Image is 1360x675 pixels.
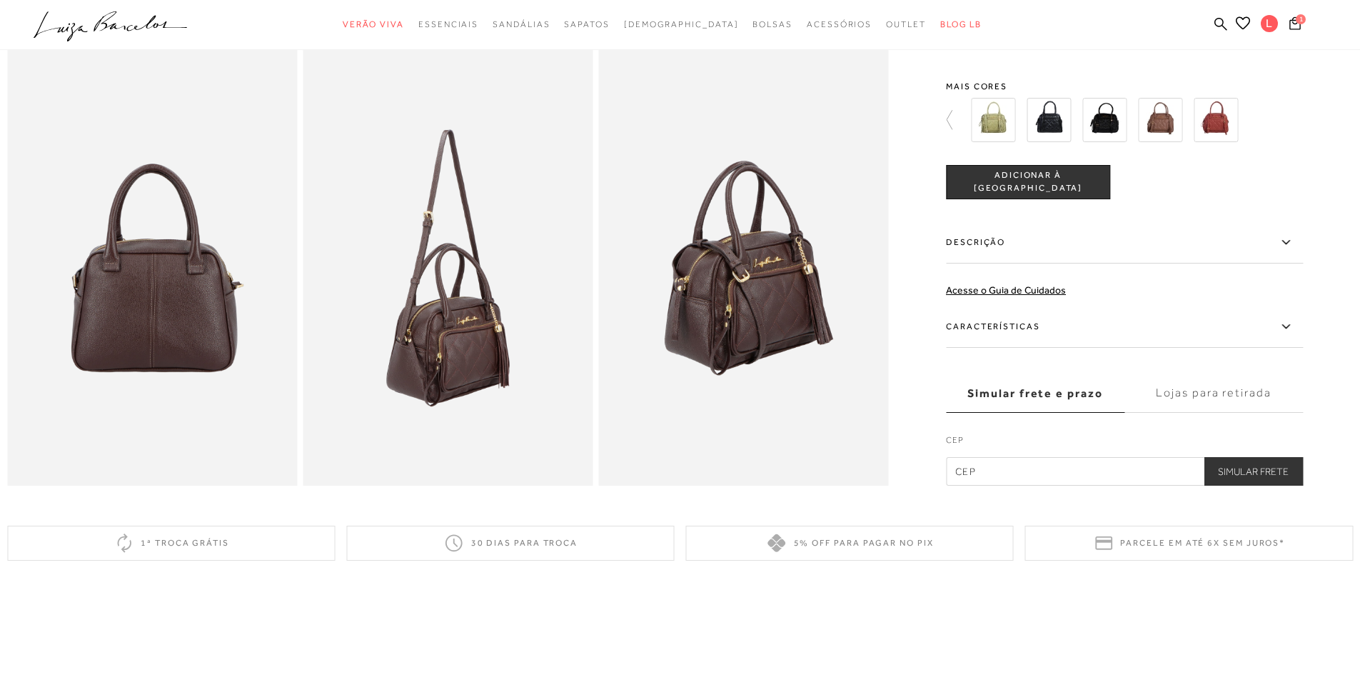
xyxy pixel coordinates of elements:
a: categoryNavScreenReaderText [564,11,609,38]
span: [DEMOGRAPHIC_DATA] [624,19,739,29]
label: Lojas para retirada [1124,374,1303,413]
label: CEP [946,434,1303,454]
button: L [1254,14,1285,36]
div: 5% off para pagar no PIX [686,526,1014,561]
div: Parcele em até 6x sem juros* [1025,526,1353,561]
span: Outlet [886,19,926,29]
a: categoryNavScreenReaderText [752,11,792,38]
button: ADICIONAR À [GEOGRAPHIC_DATA] [946,165,1110,199]
span: Sapatos [564,19,609,29]
span: Bolsas [752,19,792,29]
label: Características [946,306,1303,348]
span: Essenciais [418,19,478,29]
a: categoryNavScreenReaderText [343,11,404,38]
span: Verão Viva [343,19,404,29]
a: Acesse o Guia de Cuidados [946,284,1066,296]
div: 1ª troca grátis [7,526,335,561]
img: image [303,50,593,485]
a: categoryNavScreenReaderText [493,11,550,38]
a: categoryNavScreenReaderText [886,11,926,38]
span: L [1261,15,1278,32]
img: BOLSA MÉDIA MATELASSÊ FRONTAL PRETA [1027,98,1071,142]
label: Descrição [946,222,1303,264]
a: noSubCategoriesText [624,11,739,38]
img: BOLSA MÉDIA MATELASSÊ FRONTAL TERRACOTA [1194,98,1238,142]
input: CEP [946,457,1303,486]
a: categoryNavScreenReaderText [418,11,478,38]
span: BLOG LB [940,19,982,29]
img: image [599,50,889,485]
a: categoryNavScreenReaderText [807,11,872,38]
img: image [7,50,297,485]
img: Bolsa média matelassê frontal rosê [1138,98,1182,142]
label: Simular frete e prazo [946,374,1124,413]
img: BOLSA MÉDIA MATELASSÊ FRONTAL PRETA [1082,98,1127,142]
span: Sandálias [493,19,550,29]
div: 30 dias para troca [346,526,674,561]
span: 1 [1296,14,1306,24]
span: Acessórios [807,19,872,29]
span: Mais cores [946,82,1303,91]
span: ADICIONAR À [GEOGRAPHIC_DATA] [947,169,1109,194]
img: BOLSA MÉDIA MATELASSÊ FRONTAL OLIVA [971,98,1015,142]
button: Simular Frete [1204,457,1303,486]
a: BLOG LB [940,11,982,38]
button: 1 [1285,16,1305,35]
